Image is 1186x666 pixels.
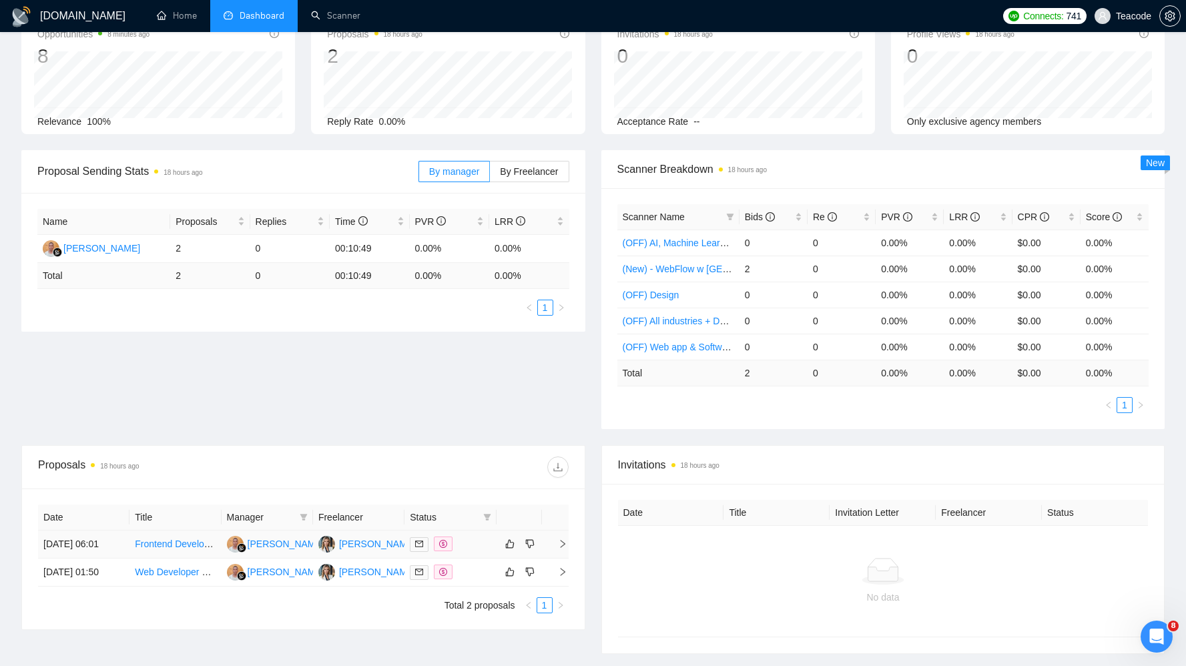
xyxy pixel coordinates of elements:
th: Proposals [170,209,250,235]
span: right [1137,401,1145,409]
li: Next Page [1133,397,1149,413]
th: Invitation Letter [830,500,936,526]
span: Profile Views [907,26,1014,42]
td: 0.00% [944,308,1012,334]
td: 0.00 % [489,263,569,289]
span: info-circle [1139,29,1149,38]
td: 0.00% [944,334,1012,360]
td: 0 [739,308,808,334]
td: 00:10:49 [330,263,409,289]
time: 18 hours ago [100,462,139,470]
a: searchScanner [311,10,360,21]
span: dashboard [224,11,233,20]
span: info-circle [436,216,446,226]
a: (OFF) AI, Machine Learning [623,238,738,248]
th: Date [618,500,724,526]
button: left [521,597,537,613]
button: right [1133,397,1149,413]
div: Proposals [38,456,303,478]
a: setting [1159,11,1181,21]
div: 8 [37,43,150,69]
span: Connects: [1023,9,1063,23]
td: 0 [808,256,876,282]
span: filter [481,507,494,527]
span: Only exclusive agency members [907,116,1042,127]
span: Re [813,212,837,222]
iframe: Intercom live chat [1141,621,1173,653]
img: gigradar-bm.png [237,543,246,553]
div: [PERSON_NAME] [339,537,416,551]
span: info-circle [766,212,775,222]
td: 0 [250,235,330,263]
a: (OFF) Design [623,290,679,300]
img: MU [227,536,244,553]
td: 0 [739,334,808,360]
td: 0.00% [944,282,1012,308]
li: Next Page [553,597,569,613]
span: Time [335,216,367,227]
div: [PERSON_NAME] [63,241,140,256]
span: info-circle [358,216,368,226]
img: KS [318,564,335,581]
td: 0 [808,360,876,386]
li: Previous Page [521,597,537,613]
a: 1 [537,598,552,613]
img: gigradar-bm.png [237,571,246,581]
th: Status [1042,500,1148,526]
time: 18 hours ago [681,462,719,469]
th: Freelancer [936,500,1042,526]
div: [PERSON_NAME] [248,565,324,579]
a: homeHome [157,10,197,21]
span: Relevance [37,116,81,127]
span: Proposals [327,26,422,42]
span: filter [723,207,737,227]
span: By manager [429,166,479,177]
td: 0.00% [1081,308,1149,334]
span: Scanner Breakdown [617,161,1149,178]
span: right [557,304,565,312]
td: 2 [170,235,250,263]
td: 0.00% [1081,230,1149,256]
td: 0.00 % [410,263,489,289]
td: 0.00 % [944,360,1012,386]
span: PVR [415,216,447,227]
td: $0.00 [1012,230,1081,256]
td: Web Developer Needed for Website Updates and Maintenance (WordPress, Webflow, etc.) [129,559,221,587]
a: Frontend Developer – Infinite Canvas Site Rebuild (Design-Focused) [135,539,419,549]
td: 2 [170,263,250,289]
td: 0 [808,308,876,334]
td: 0.00% [1081,282,1149,308]
span: info-circle [1113,212,1122,222]
span: download [548,462,568,472]
li: 1 [537,597,553,613]
td: 0 [808,230,876,256]
td: 0.00% [876,230,944,256]
span: Opportunities [37,26,150,42]
span: info-circle [970,212,980,222]
span: dollar [439,540,447,548]
span: info-circle [516,216,525,226]
td: 0 [250,263,330,289]
span: Bids [745,212,775,222]
span: PVR [881,212,912,222]
a: MU[PERSON_NAME] [43,242,140,253]
td: 0.00% [876,282,944,308]
td: 0.00% [944,256,1012,282]
td: $0.00 [1012,282,1081,308]
td: 0.00 % [876,360,944,386]
button: dislike [522,536,538,552]
a: (New) - WebFlow w [GEOGRAPHIC_DATA] [623,264,804,274]
span: Score [1086,212,1122,222]
td: 0.00% [1081,334,1149,360]
a: 1 [1117,398,1132,412]
td: 0 [739,230,808,256]
li: Total 2 proposals [444,597,515,613]
td: 0.00% [944,230,1012,256]
span: right [557,601,565,609]
td: 00:10:49 [330,235,409,263]
span: Proposals [176,214,234,229]
span: like [505,567,515,577]
span: dislike [525,539,535,549]
span: Scanner Name [623,212,685,222]
span: Replies [256,214,314,229]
